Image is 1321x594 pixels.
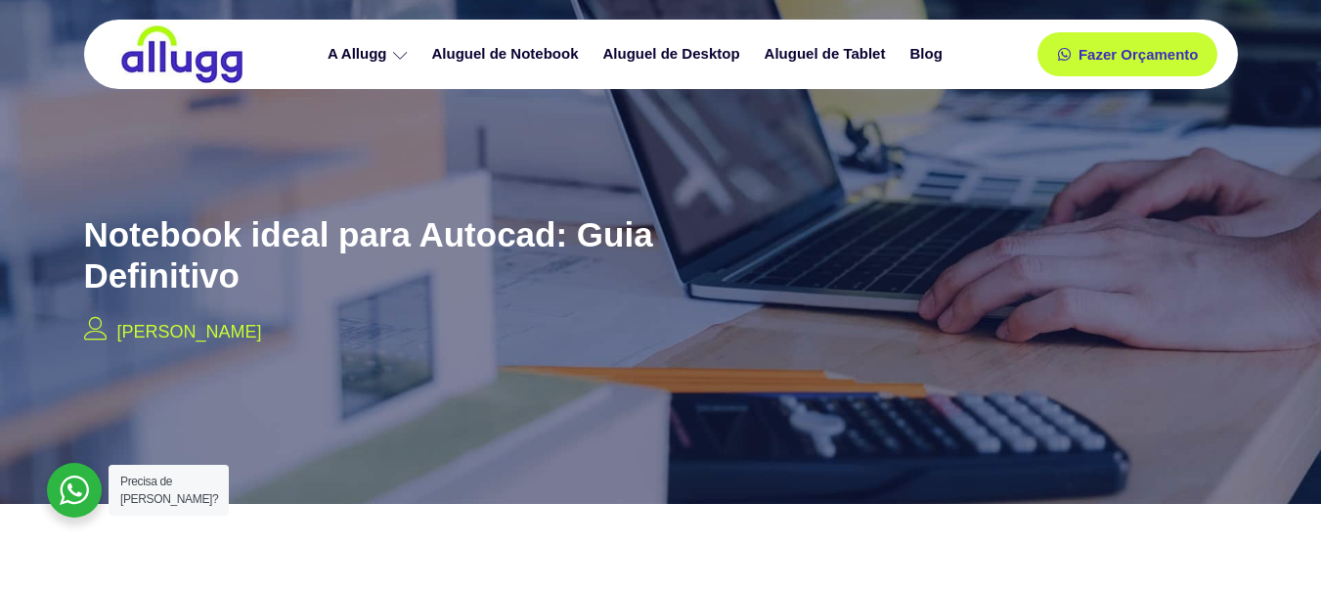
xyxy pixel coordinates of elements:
[900,37,956,71] a: Blog
[118,24,245,84] img: locação de TI é Allugg
[84,214,710,297] h2: Notebook ideal para Autocad: Guia Definitivo
[755,37,901,71] a: Aluguel de Tablet
[318,37,422,71] a: A Allugg
[120,475,218,506] span: Precisa de [PERSON_NAME]?
[1037,32,1218,76] a: Fazer Orçamento
[117,319,262,345] p: [PERSON_NAME]
[422,37,594,71] a: Aluguel de Notebook
[1079,47,1199,62] span: Fazer Orçamento
[594,37,755,71] a: Aluguel de Desktop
